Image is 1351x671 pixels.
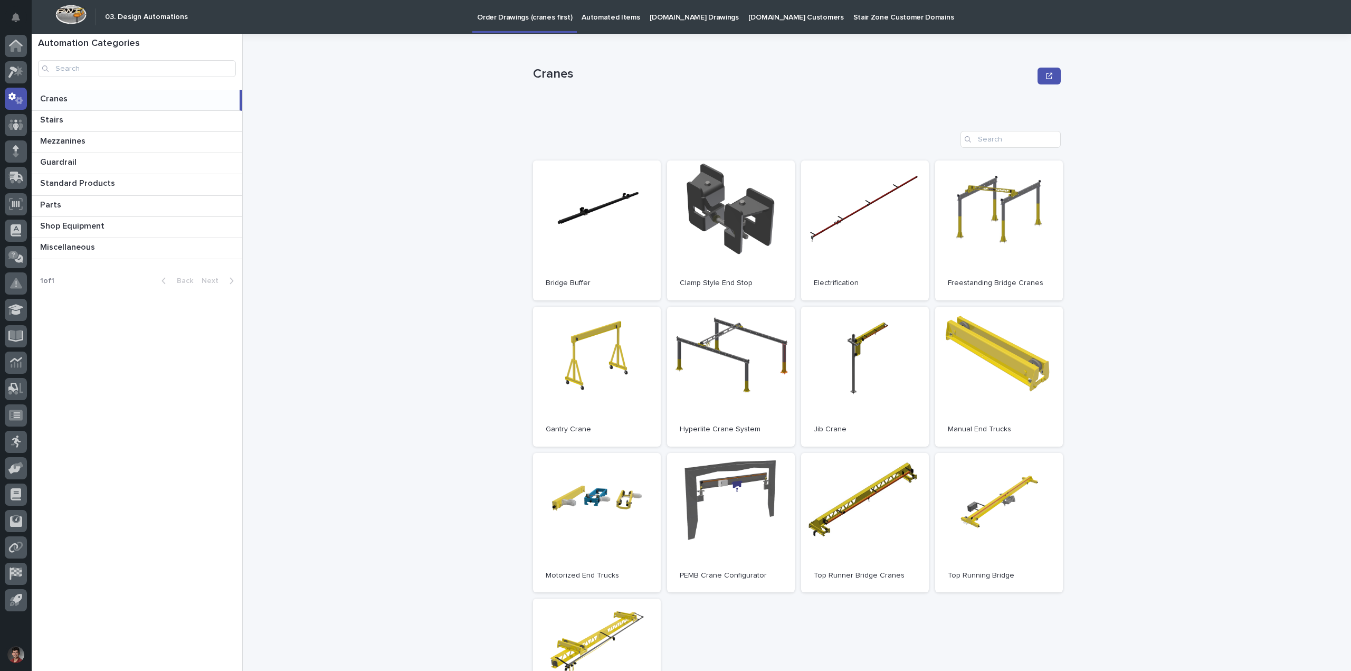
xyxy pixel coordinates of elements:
input: Search [38,60,236,77]
a: Electrification [801,160,929,300]
button: Next [197,276,242,286]
p: Mezzanines [40,134,88,146]
a: Motorized End Trucks [533,453,661,593]
p: Stairs [40,113,65,125]
a: StairsStairs [32,111,242,132]
h1: Automation Categories [38,38,236,50]
p: Gantry Crane [546,425,648,434]
p: Standard Products [40,176,117,188]
a: PartsParts [32,196,242,217]
p: Shop Equipment [40,219,107,231]
p: Cranes [533,67,1033,82]
a: Clamp Style End Stop [667,160,795,300]
a: Bridge Buffer [533,160,661,300]
div: Notifications [13,13,27,30]
p: Cranes [40,92,70,104]
span: Back [170,277,193,285]
a: GuardrailGuardrail [32,153,242,174]
button: Back [153,276,197,286]
a: Jib Crane [801,307,929,447]
a: PEMB Crane Configurator [667,453,795,593]
p: Jib Crane [814,425,916,434]
a: Top Running Bridge [935,453,1063,593]
p: Hyperlite Crane System [680,425,782,434]
a: Hyperlite Crane System [667,307,795,447]
p: Top Runner Bridge Cranes [814,571,916,580]
p: Bridge Buffer [546,279,648,288]
a: MezzaninesMezzanines [32,132,242,153]
p: Parts [40,198,63,210]
p: Manual End Trucks [948,425,1050,434]
a: Standard ProductsStandard Products [32,174,242,195]
p: Clamp Style End Stop [680,279,782,288]
a: MiscellaneousMiscellaneous [32,238,242,259]
button: Notifications [5,6,27,29]
p: Top Running Bridge [948,571,1050,580]
input: Search [960,131,1061,148]
a: CranesCranes [32,90,242,111]
a: Manual End Trucks [935,307,1063,447]
span: Next [202,277,225,285]
p: Electrification [814,279,916,288]
h2: 03. Design Automations [105,13,188,22]
p: Guardrail [40,155,79,167]
a: Top Runner Bridge Cranes [801,453,929,593]
p: 1 of 1 [32,268,63,294]
img: Workspace Logo [55,5,87,24]
a: Shop EquipmentShop Equipment [32,217,242,238]
button: users-avatar [5,644,27,666]
p: Freestanding Bridge Cranes [948,279,1050,288]
p: Miscellaneous [40,240,97,252]
p: Motorized End Trucks [546,571,648,580]
a: Freestanding Bridge Cranes [935,160,1063,300]
a: Gantry Crane [533,307,661,447]
p: PEMB Crane Configurator [680,571,782,580]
